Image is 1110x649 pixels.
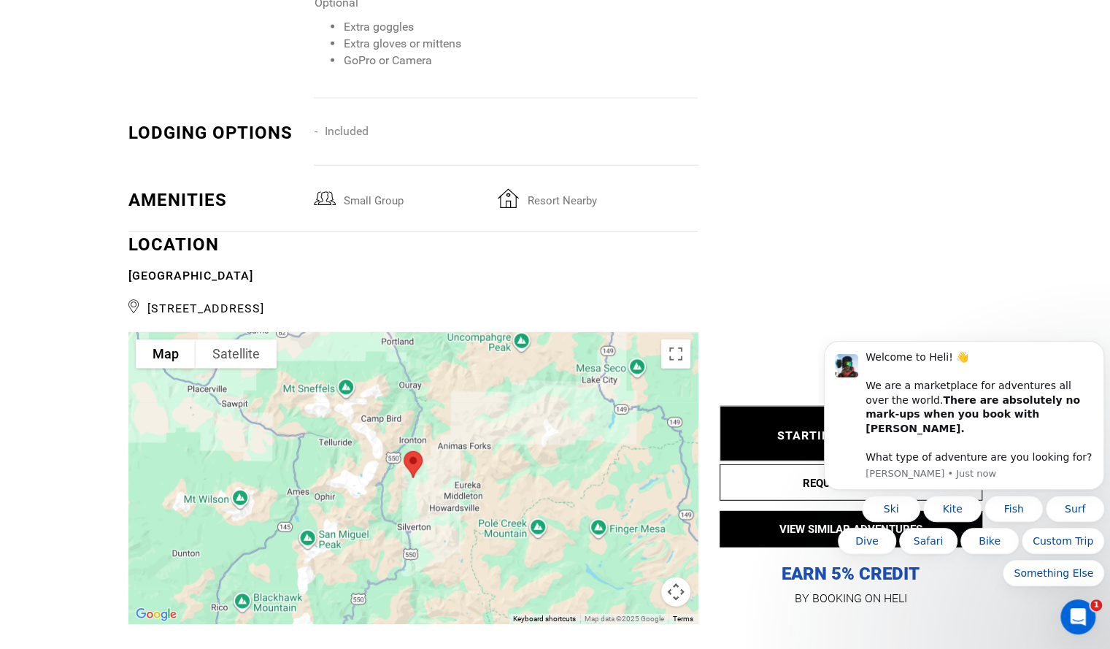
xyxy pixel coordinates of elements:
[720,417,982,585] p: EARN 5% CREDIT
[132,605,180,624] a: Open this area in Google Maps (opens a new window)
[720,511,982,548] button: VIEW SIMILAR ADVENTURES
[720,588,982,609] p: BY BOOKING ON HELI
[343,53,697,69] li: GoPro or Camera
[314,120,498,142] li: Included
[818,246,1110,610] iframe: Intercom notifications message
[343,19,697,36] li: Extra goggles
[661,577,690,607] button: Map camera controls
[777,429,925,442] span: STARTING AT: USD1,599
[132,605,180,624] img: Google
[498,188,520,210] img: resortnearby.svg
[520,188,682,207] span: resort nearby
[1060,599,1095,634] iframe: Intercom live chat
[336,188,498,207] span: small group
[513,614,576,624] button: Keyboard shortcuts
[128,269,253,283] b: [GEOGRAPHIC_DATA]
[343,36,697,53] li: Extra gloves or mittens
[673,615,693,623] a: Terms (opens in new tab)
[585,615,664,623] span: Map data ©2025 Google
[661,339,690,369] button: Toggle fullscreen view
[128,120,304,145] div: Lodging options
[128,296,698,318] span: [STREET_ADDRESS]
[314,188,336,210] img: smallgroup.svg
[196,339,277,369] button: Show satellite imagery
[136,339,196,369] button: Show street map
[128,188,304,212] div: Amenities
[1090,599,1102,611] span: 1
[720,464,982,501] button: REQUEST TO BOOK
[128,232,698,318] div: LOCATION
